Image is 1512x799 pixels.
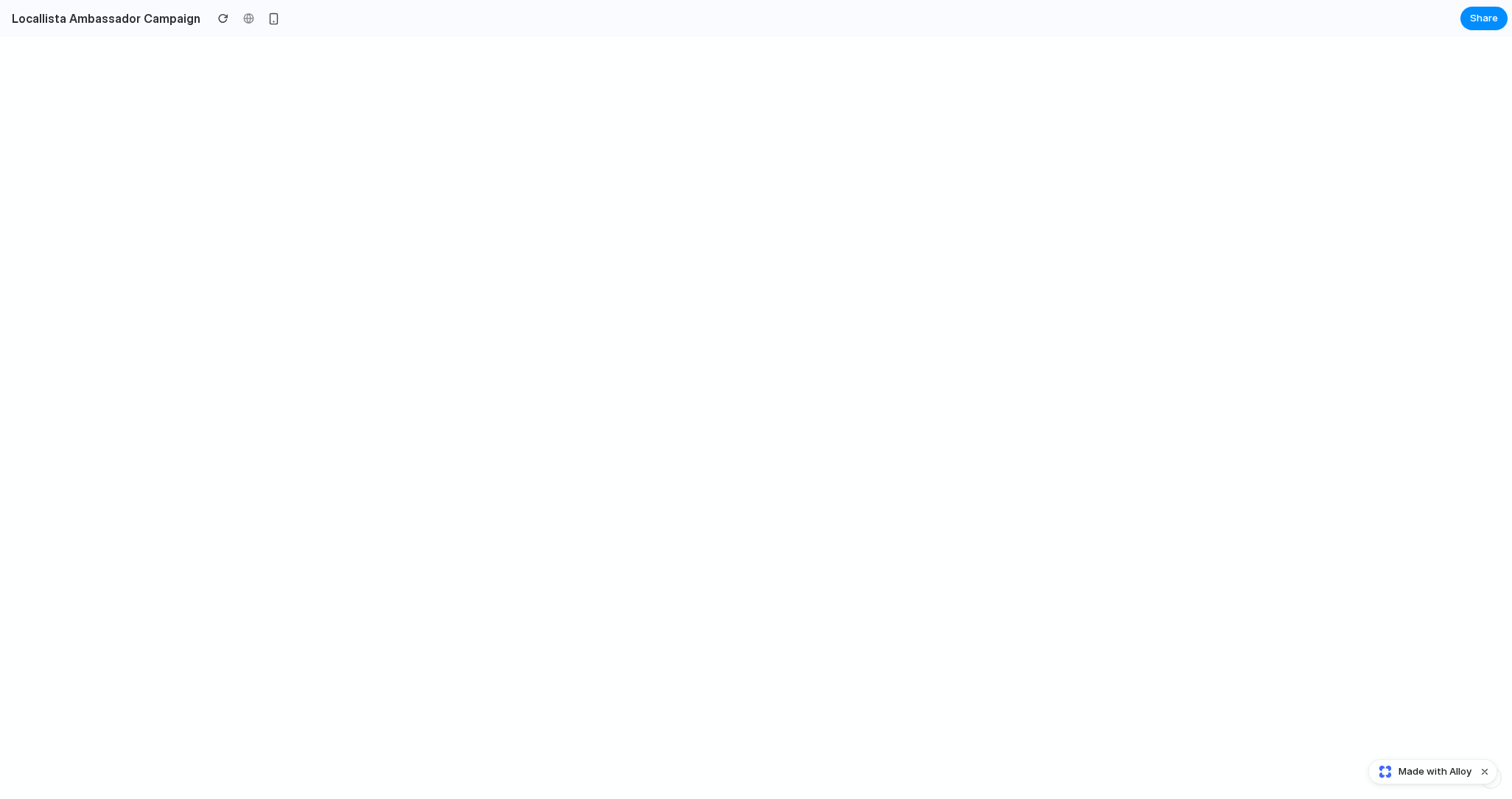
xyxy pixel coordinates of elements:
span: Share [1470,11,1498,26]
h2: Locallista Ambassador Campaign [6,10,200,27]
button: Share [1460,7,1508,30]
a: Made with Alloy [1369,764,1473,779]
span: Made with Alloy [1399,764,1471,779]
button: Dismiss watermark [1476,763,1494,781]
